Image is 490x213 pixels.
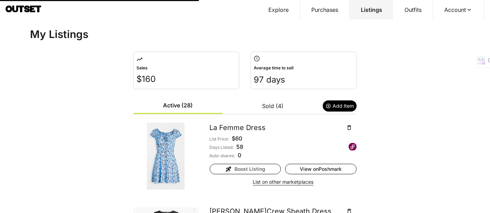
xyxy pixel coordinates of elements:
[133,98,223,114] button: Active (28)
[253,177,313,187] button: List on other marketplaces
[210,136,229,142] div: List Price:
[285,164,357,174] a: View onPoshmark
[210,153,235,159] div: Auto-shares:
[349,143,357,151] img: Poshmark logo
[323,100,357,112] a: Add Item
[237,143,244,151] div: 58
[136,74,236,85] div: $160
[232,134,243,143] div: $ 60
[136,65,236,71] div: Sales
[238,151,242,159] div: 0
[228,98,318,114] button: Sold (4)
[210,123,342,132] div: La Femme Dress
[235,166,265,173] span: Boost Listing
[27,28,463,40] h1: My Listings
[210,145,234,150] div: Days Listed:
[254,65,354,71] div: Average time to sell
[210,164,281,174] button: Boost Listing
[254,74,354,85] div: 97 days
